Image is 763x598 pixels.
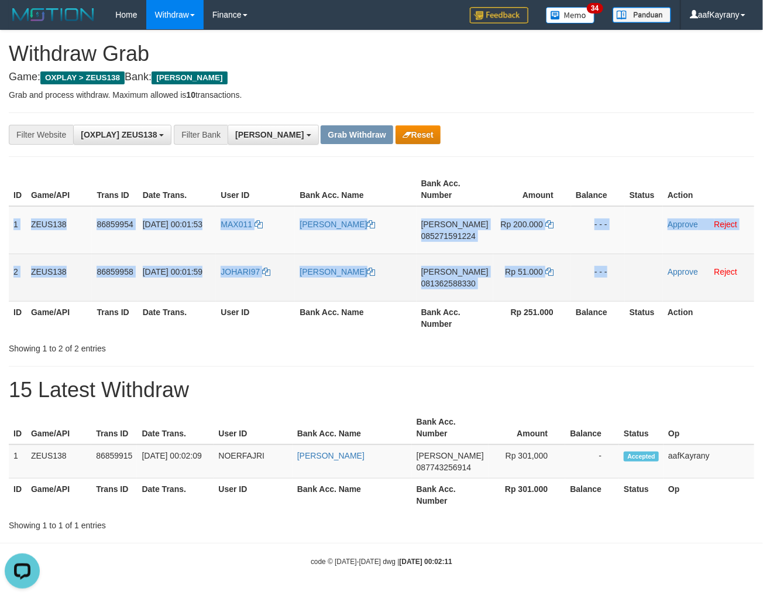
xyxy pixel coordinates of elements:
td: 2 [9,254,26,301]
th: Date Trans. [138,301,216,334]
a: JOHARI97 [221,267,270,276]
th: Bank Acc. Number [412,479,489,512]
th: Amount [489,411,565,445]
img: panduan.png [613,7,671,23]
td: - - - [571,254,625,301]
span: MAX011 [221,220,252,229]
td: ZEUS138 [26,206,92,254]
span: Accepted [624,452,659,462]
th: Rp 251.000 [493,301,571,334]
div: Showing 1 to 1 of 1 entries [9,515,309,531]
th: Game/API [26,411,91,445]
div: Filter Website [9,125,73,145]
h1: 15 Latest Withdraw [9,378,754,402]
th: Status [619,479,664,512]
th: Date Trans. [138,173,216,206]
a: [PERSON_NAME] [300,220,375,229]
a: Copy 51000 to clipboard [545,267,554,276]
h4: Game: Bank: [9,71,754,83]
td: NOERFAJRI [214,445,292,479]
th: Action [663,301,754,334]
td: - - - [571,206,625,254]
th: Game/API [26,301,92,334]
a: MAX011 [221,220,263,229]
span: [PERSON_NAME] [235,130,304,139]
td: ZEUS138 [26,445,91,479]
span: 86859958 [97,267,133,276]
th: Rp 301.000 [489,479,565,512]
a: Approve [668,220,698,229]
th: Trans ID [91,479,137,512]
th: User ID [216,173,295,206]
th: ID [9,411,26,445]
th: Action [663,173,754,206]
span: Rp 200.000 [501,220,543,229]
a: Copy 200000 to clipboard [545,220,554,229]
td: 86859915 [91,445,137,479]
td: 1 [9,445,26,479]
th: Amount [493,173,571,206]
a: Reject [714,267,738,276]
th: Date Trans. [137,411,214,445]
th: User ID [214,479,292,512]
span: Copy 081362588330 to clipboard [421,279,476,288]
th: Game/API [26,479,91,512]
th: ID [9,301,26,334]
td: aafKayrany [664,445,754,479]
th: Bank Acc. Name [295,301,416,334]
th: Bank Acc. Number [412,411,489,445]
th: User ID [214,411,292,445]
span: 34 [587,3,603,13]
strong: 10 [186,90,195,100]
a: Approve [668,267,698,276]
th: Status [619,411,664,445]
th: ID [9,173,26,206]
span: JOHARI97 [221,267,260,276]
span: 86859954 [97,220,133,229]
span: Rp 51.000 [505,267,543,276]
div: Filter Bank [174,125,228,145]
span: [DATE] 00:01:53 [143,220,202,229]
th: Bank Acc. Number [417,173,493,206]
span: [PERSON_NAME] [152,71,227,84]
span: OXPLAY > ZEUS138 [40,71,125,84]
p: Grab and process withdraw. Maximum allowed is transactions. [9,89,754,101]
th: Bank Acc. Name [293,411,412,445]
td: [DATE] 00:02:09 [137,445,214,479]
span: [PERSON_NAME] [421,267,489,276]
small: code © [DATE]-[DATE] dwg | [311,558,452,566]
span: Copy 087743256914 to clipboard [417,463,471,472]
th: Trans ID [91,411,137,445]
th: Bank Acc. Number [417,301,493,334]
button: Reset [396,125,441,144]
td: - [565,445,619,479]
th: Balance [565,479,619,512]
th: Balance [571,173,625,206]
img: MOTION_logo.png [9,6,98,23]
span: [PERSON_NAME] [421,220,489,229]
th: Balance [565,411,619,445]
span: [PERSON_NAME] [417,451,484,460]
div: Showing 1 to 2 of 2 entries [9,338,309,354]
button: Grab Withdraw [321,125,393,144]
button: [OXPLAY] ZEUS138 [73,125,171,145]
a: Reject [714,220,738,229]
span: [OXPLAY] ZEUS138 [81,130,157,139]
img: Button%20Memo.svg [546,7,595,23]
span: Copy 085271591224 to clipboard [421,231,476,241]
th: Op [664,411,754,445]
th: Status [625,301,663,334]
th: Trans ID [92,301,138,334]
th: ID [9,479,26,512]
th: Bank Acc. Name [293,479,412,512]
th: Trans ID [92,173,138,206]
td: 1 [9,206,26,254]
th: Bank Acc. Name [295,173,416,206]
td: Rp 301,000 [489,445,565,479]
span: [DATE] 00:01:59 [143,267,202,276]
img: Feedback.jpg [470,7,528,23]
th: Balance [571,301,625,334]
th: User ID [216,301,295,334]
a: [PERSON_NAME] [297,451,365,460]
td: ZEUS138 [26,254,92,301]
